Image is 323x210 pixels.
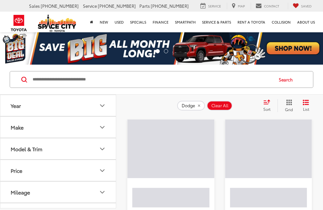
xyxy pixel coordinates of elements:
a: Finance [149,12,172,32]
div: Year [98,102,106,110]
button: MileageMileage [0,182,116,203]
a: Specials [127,12,149,32]
span: List [303,106,309,112]
div: Mileage [98,188,106,196]
a: Used [111,12,127,32]
span: Grid [285,107,293,112]
span: Service [208,4,221,8]
span: Dodge [182,103,195,108]
button: Model & TrimModel & Trim [0,138,116,159]
input: Search by Make, Model, or Keyword [32,72,273,87]
div: Model & Trim [11,146,42,152]
div: Make [11,124,24,130]
span: Sales [29,3,40,9]
a: New [96,12,111,32]
button: PricePrice [0,160,116,181]
span: Map [238,4,245,8]
button: MakeMake [0,117,116,138]
a: My Saved Vehicles [288,3,317,9]
button: remove Dodge [177,101,205,110]
button: Grid View [278,99,298,112]
span: [PHONE_NUMBER] [41,3,79,9]
img: Space City Toyota [38,14,76,32]
a: Map [227,3,250,9]
span: Sort [263,106,270,112]
div: Model & Trim [98,145,106,153]
div: Price [11,167,22,173]
span: [PHONE_NUMBER] [151,3,189,9]
span: Contact [264,4,279,8]
div: Year [11,102,21,109]
a: About Us [294,12,318,32]
a: Rent a Toyota [234,12,268,32]
a: Contact [251,3,284,9]
span: [PHONE_NUMBER] [98,3,136,9]
span: Parts [139,3,150,9]
button: YearYear [0,95,116,116]
div: Mileage [11,189,30,195]
button: List View [298,99,314,112]
a: SmartPath [172,12,199,32]
span: Clear All [211,103,228,108]
a: Service [196,3,226,9]
div: Make [98,123,106,131]
img: Toyota [7,13,31,34]
a: Collision [268,12,294,32]
button: Select sort value [260,99,278,112]
div: Price [98,167,106,174]
span: Saved [301,4,312,8]
button: Search [273,71,302,88]
button: Clear All [207,101,232,110]
a: Service & Parts [199,12,234,32]
a: Home [87,12,96,32]
span: Service [83,3,97,9]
